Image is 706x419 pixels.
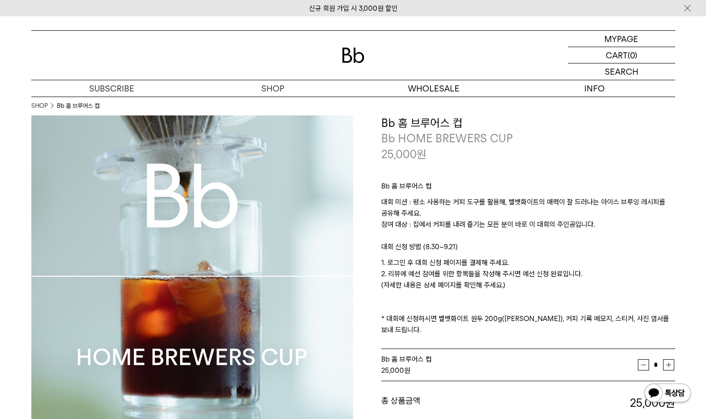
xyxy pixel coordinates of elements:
a: SHOP [192,80,353,97]
strong: 25,000 [630,396,675,410]
p: INFO [514,80,675,97]
p: MYPAGE [604,31,638,47]
p: Bb HOME BREWERS CUP [381,131,675,147]
button: 감소 [638,359,649,370]
strong: 25,000 [381,366,404,375]
p: 대회 신청 방법 (8.30~9.21) [381,241,675,257]
a: MYPAGE [568,31,675,47]
p: 1. 로그인 후 대회 신청 페이지를 결제해 주세요. 2. 리뷰에 예선 참여를 위한 항목들을 작성해 주시면 예선 신청 완료입니다. (자세한 내용은 상세 페이지를 확인해 주세요.... [381,257,675,335]
p: CART [606,47,628,63]
span: 원 [417,147,426,161]
p: SEARCH [605,63,638,80]
p: 25,000 [381,147,426,162]
button: 증가 [663,359,674,370]
p: 대회 미션 : 평소 사용하는 커피 도구를 활용해, 벨벳화이트의 매력이 잘 드러나는 아이스 브루잉 레시피를 공유해 주세요. 참여 대상 : 집에서 커피를 내려 즐기는 모든 분이 ... [381,196,675,241]
img: 카카오톡 채널 1:1 채팅 버튼 [643,383,692,405]
a: SHOP [31,101,48,111]
dt: 총 상품금액 [381,395,528,411]
li: Bb 홈 브루어스 컵 [57,101,99,111]
span: Bb 홈 브루어스 컵 [381,355,432,363]
a: CART (0) [568,47,675,63]
p: (0) [628,47,637,63]
p: WHOLESALE [353,80,514,97]
a: 신규 회원 가입 시 3,000원 할인 [309,4,398,13]
a: SUBSCRIBE [31,80,192,97]
div: 원 [381,365,638,376]
p: Bb 홈 브루어스 컵 [381,181,675,196]
h3: Bb 홈 브루어스 컵 [381,115,675,131]
img: 로고 [342,48,364,63]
